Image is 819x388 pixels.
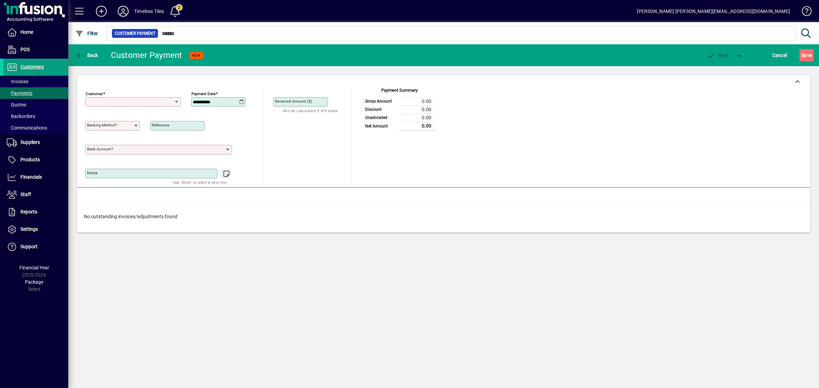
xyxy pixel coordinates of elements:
button: Filter [74,27,100,40]
button: Back [74,49,100,61]
button: Profile [112,5,134,17]
mat-label: Notes [87,170,98,175]
span: Backorders [7,114,35,119]
a: Payments [3,87,68,99]
span: Home [20,29,33,35]
span: ost [707,53,729,58]
button: Add [90,5,112,17]
a: Staff [3,186,68,203]
div: Timeless Tiles [134,6,164,17]
mat-label: Banking method [87,123,115,128]
span: Suppliers [20,139,40,145]
td: Discount [362,105,399,114]
div: No outstanding invoices/adjustments found [77,206,810,227]
a: Support [3,238,68,255]
div: [PERSON_NAME] [PERSON_NAME][EMAIL_ADDRESS][DOMAIN_NAME] [637,6,790,17]
a: Products [3,151,68,168]
app-page-header-button: Back [68,49,106,61]
button: Save [800,49,814,61]
span: Quotes [7,102,26,107]
span: Communications [7,125,47,131]
a: Suppliers [3,134,68,151]
span: Financials [20,174,42,180]
td: Gross Amount [362,97,399,105]
td: 0.00 [399,114,437,122]
span: P [719,53,722,58]
span: Products [20,157,40,162]
span: Package [25,279,43,285]
span: NEW [192,53,200,58]
td: Net Amount [362,122,399,130]
a: Financials [3,169,68,186]
span: Support [20,244,38,249]
div: Payment Summary [362,87,437,97]
mat-label: Payment Date [191,91,216,96]
span: S [801,53,804,58]
span: Staff [20,192,31,197]
button: Post [703,49,732,61]
td: 0.00 [399,122,437,130]
td: 0.00 [399,105,437,114]
td: 0.00 [399,97,437,105]
span: Payments [7,90,32,96]
a: Quotes [3,99,68,110]
span: Financial Year [19,265,49,270]
a: Knowledge Base [797,1,810,24]
mat-label: Bank Account [87,147,111,151]
span: Customer Payment [115,30,155,37]
span: Invoices [7,79,28,84]
div: Customer Payment [111,50,182,61]
td: Unallocated [362,114,399,122]
button: Cancel [771,49,789,61]
a: Home [3,24,68,41]
mat-label: Received Amount ($) [275,99,312,104]
a: Settings [3,221,68,238]
a: POS [3,41,68,58]
mat-hint: Will be calculated if left blank [283,107,338,115]
a: Backorders [3,110,68,122]
span: Cancel [772,50,787,61]
span: Reports [20,209,37,214]
a: Invoices [3,76,68,87]
a: Reports [3,204,68,221]
app-page-summary-card: Payment Summary [362,89,437,131]
mat-label: Customer [86,91,103,96]
mat-label: Reference [152,123,169,128]
mat-hint: Use 'Enter' to start a new line [173,178,227,186]
a: Communications [3,122,68,134]
span: ave [801,50,812,61]
span: Settings [20,226,38,232]
span: Back [75,53,98,58]
span: POS [20,47,30,52]
span: Filter [75,31,98,36]
span: Customers [20,64,44,70]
